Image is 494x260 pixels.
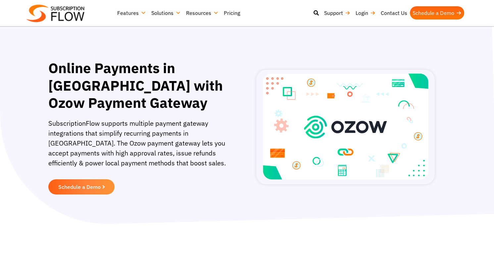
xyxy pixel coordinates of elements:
[221,6,243,20] a: Pricing
[256,70,435,184] img: SubscriptionFlow-and-Ozow
[26,5,84,22] img: Subscriptionflow
[48,60,229,112] h1: Online Payments in [GEOGRAPHIC_DATA] with Ozow Payment Gateway
[48,118,229,175] p: SubscriptionFlow supports multiple payment gateway integrations that simplify recurring payments ...
[149,6,183,20] a: Solutions
[321,6,353,20] a: Support
[378,6,410,20] a: Contact Us
[58,184,101,190] span: Schedule a Demo
[48,179,115,195] a: Schedule a Demo
[183,6,221,20] a: Resources
[353,6,378,20] a: Login
[115,6,149,20] a: Features
[410,6,464,20] a: Schedule a Demo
